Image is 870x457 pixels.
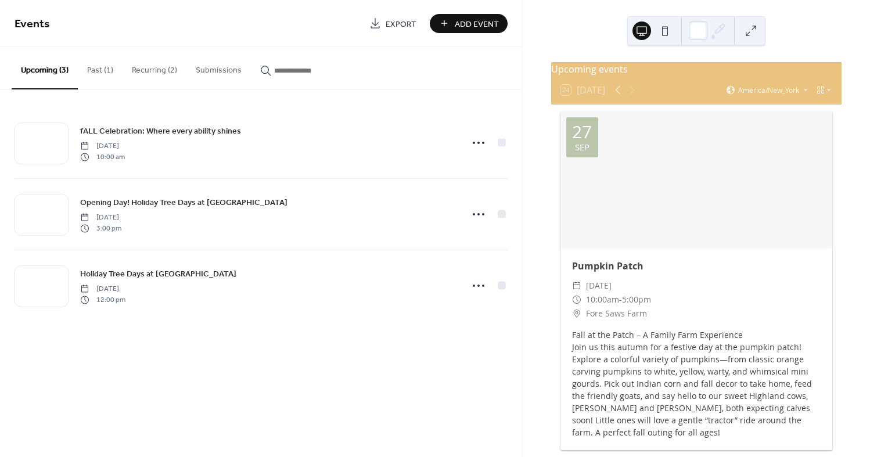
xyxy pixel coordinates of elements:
a: Holiday Tree Days at [GEOGRAPHIC_DATA] [80,267,236,280]
span: [DATE] [80,141,125,152]
span: 10:00am [586,293,619,307]
span: Export [386,18,416,30]
div: Upcoming events [551,62,842,76]
div: ​ [572,279,581,293]
span: Add Event [455,18,499,30]
span: fALL Celebration: Where every ability shines [80,125,241,138]
div: Fall at the Patch – A Family Farm Experience Join us this autumn for a festive day at the pumpkin... [560,329,832,438]
span: [DATE] [80,284,125,294]
span: 12:00 pm [80,294,125,305]
div: 27 [572,123,592,141]
button: Past (1) [78,47,123,88]
span: - [619,293,622,307]
button: Submissions [186,47,251,88]
span: 10:00 am [80,152,125,162]
span: Opening Day! Holiday Tree Days at [GEOGRAPHIC_DATA] [80,197,287,209]
div: Pumpkin Patch [560,259,832,273]
a: fALL Celebration: Where every ability shines [80,124,241,138]
span: [DATE] [586,279,612,293]
span: 3:00 pm [80,223,121,233]
a: Export [361,14,425,33]
button: Add Event [430,14,508,33]
span: America/New_York [738,87,799,93]
span: Events [15,13,50,35]
span: 5:00pm [622,293,651,307]
button: Recurring (2) [123,47,186,88]
div: ​ [572,293,581,307]
div: ​ [572,307,581,321]
div: Sep [575,143,589,152]
span: [DATE] [80,213,121,223]
button: Upcoming (3) [12,47,78,89]
a: Opening Day! Holiday Tree Days at [GEOGRAPHIC_DATA] [80,196,287,209]
span: Fore Saws Farm [586,307,647,321]
span: Holiday Tree Days at [GEOGRAPHIC_DATA] [80,268,236,280]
